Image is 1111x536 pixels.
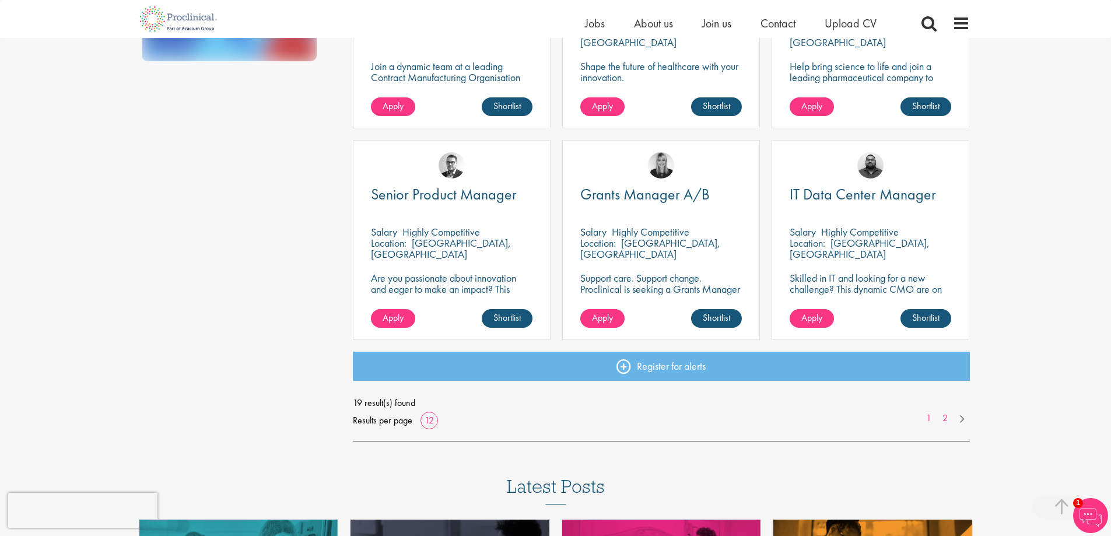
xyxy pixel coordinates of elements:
[8,493,157,528] iframe: reCAPTCHA
[937,412,954,425] a: 2
[585,16,605,31] a: Jobs
[580,236,720,261] p: [GEOGRAPHIC_DATA], [GEOGRAPHIC_DATA]
[580,184,710,204] span: Grants Manager A/B
[592,100,613,112] span: Apply
[760,16,795,31] a: Contact
[371,187,532,202] a: Senior Product Manager
[790,236,930,261] p: [GEOGRAPHIC_DATA], [GEOGRAPHIC_DATA]
[580,272,742,317] p: Support care. Support change. Proclinical is seeking a Grants Manager A/B to join the team for a ...
[900,309,951,328] a: Shortlist
[482,309,532,328] a: Shortlist
[580,61,742,83] p: Shape the future of healthcare with your innovation.
[612,225,689,239] p: Highly Competitive
[482,97,532,116] a: Shortlist
[920,412,937,425] a: 1
[790,309,834,328] a: Apply
[790,187,951,202] a: IT Data Center Manager
[580,309,625,328] a: Apply
[353,352,970,381] a: Register for alerts
[371,236,406,250] span: Location:
[790,236,825,250] span: Location:
[371,225,397,239] span: Salary
[383,311,404,324] span: Apply
[801,100,822,112] span: Apply
[592,311,613,324] span: Apply
[371,61,532,105] p: Join a dynamic team at a leading Contract Manufacturing Organisation and contribute to groundbrea...
[507,477,605,505] h3: Latest Posts
[900,97,951,116] a: Shortlist
[857,152,884,178] img: Ashley Bennett
[790,97,834,116] a: Apply
[790,61,951,116] p: Help bring science to life and join a leading pharmaceutical company to play a key role in delive...
[580,187,742,202] a: Grants Manager A/B
[353,412,412,429] span: Results per page
[371,309,415,328] a: Apply
[580,225,607,239] span: Salary
[1073,498,1083,508] span: 1
[371,272,532,328] p: Are you passionate about innovation and eager to make an impact? This remote position allows you ...
[691,97,742,116] a: Shortlist
[825,16,877,31] a: Upload CV
[790,225,816,239] span: Salary
[420,414,438,426] a: 12
[383,100,404,112] span: Apply
[648,152,674,178] img: Janelle Jones
[801,311,822,324] span: Apply
[790,272,951,328] p: Skilled in IT and looking for a new challenge? This dynamic CMO are on the hunt for a dedicated C...
[371,184,517,204] span: Senior Product Manager
[439,152,465,178] img: Niklas Kaminski
[691,309,742,328] a: Shortlist
[580,236,616,250] span: Location:
[371,97,415,116] a: Apply
[580,97,625,116] a: Apply
[353,394,970,412] span: 19 result(s) found
[371,236,511,261] p: [GEOGRAPHIC_DATA], [GEOGRAPHIC_DATA]
[402,225,480,239] p: Highly Competitive
[702,16,731,31] a: Join us
[634,16,673,31] a: About us
[1073,498,1108,533] img: Chatbot
[790,184,936,204] span: IT Data Center Manager
[821,225,899,239] p: Highly Competitive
